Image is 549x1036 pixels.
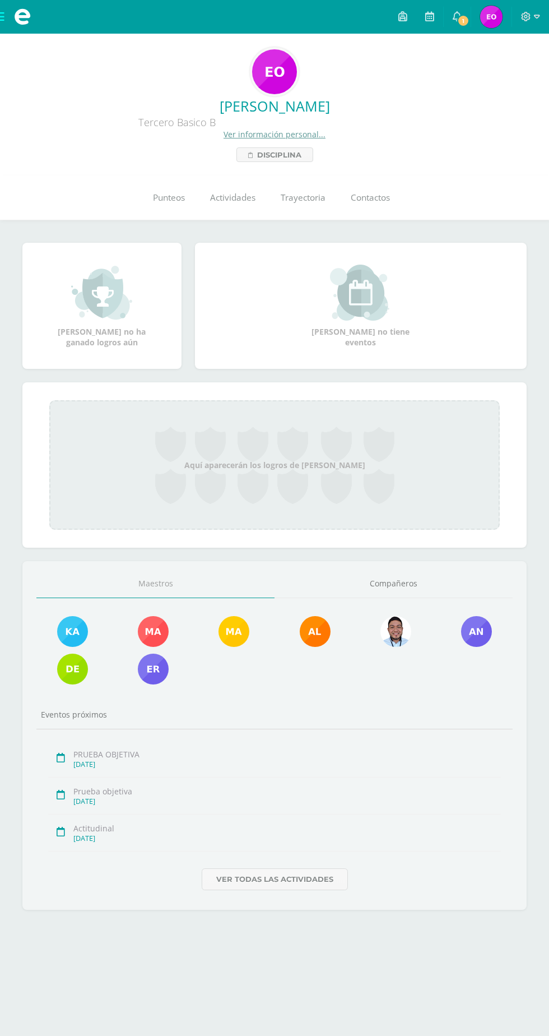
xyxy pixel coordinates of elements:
a: [PERSON_NAME] [9,96,540,115]
a: Trayectoria [268,175,338,220]
span: 1 [457,15,469,27]
div: [PERSON_NAME] no ha ganado logros aún [46,265,158,348]
img: event_small.png [330,265,391,321]
img: c020eebe47570ddd332f87e65077e1d5.png [138,616,169,647]
div: Aquí aparecerán los logros de [PERSON_NAME] [49,400,500,530]
a: Contactos [338,175,402,220]
div: Prueba objetiva [73,786,501,797]
a: Ver todas las actividades [202,868,348,890]
img: 6bf64b0700033a2ca3395562ad6aa597.png [380,616,411,647]
div: Actitudinal [73,823,501,834]
img: d015825c49c7989f71d1fd9a85bb1a15.png [300,616,331,647]
a: Compañeros [274,570,513,598]
span: Contactos [351,192,390,203]
a: Maestros [36,570,274,598]
span: Punteos [153,192,185,203]
a: Disciplina [236,147,313,162]
img: f72a3625bd08d18753bdaa55ef8aee1f.png [480,6,503,28]
span: Actividades [210,192,255,203]
img: 3b51858fa93919ca30eb1aad2d2e7161.png [138,654,169,684]
div: Eventos próximos [36,709,513,720]
div: [PERSON_NAME] no tiene eventos [305,265,417,348]
img: 1c285e60f6ff79110def83009e9e501a.png [57,616,88,647]
a: Ver información personal... [224,129,325,140]
div: [DATE] [73,760,501,769]
img: achievement_small.png [71,265,132,321]
img: f5bcdfe112135d8e2907dab10a7547e4.png [218,616,249,647]
div: [DATE] [73,834,501,843]
span: Disciplina [257,148,301,161]
a: Punteos [140,175,197,220]
div: PRUEBA OBJETIVA [73,749,501,760]
div: [DATE] [73,797,501,806]
span: Trayectoria [281,192,325,203]
img: 1f2e8e37630fc34ac18bb8c35a21a511.png [252,49,297,94]
a: Actividades [197,175,268,220]
img: 5b69ea46538634a852163c0590dc3ff7.png [461,616,492,647]
img: 13db4c08e544ead93a1678712b735bab.png [57,654,88,684]
div: Tercero Basico B [9,115,345,129]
